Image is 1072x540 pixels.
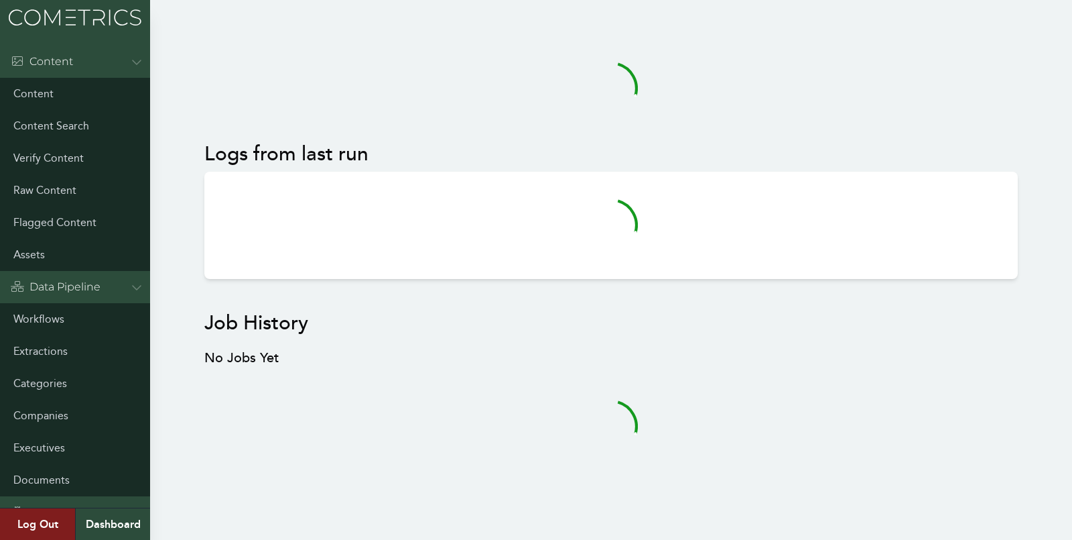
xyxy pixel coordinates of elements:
h2: Logs from last run [204,142,1017,166]
div: Data Pipeline [11,279,100,295]
div: Admin [11,504,66,521]
a: Dashboard [75,508,150,540]
svg: audio-loading [584,199,638,252]
svg: audio-loading [584,62,638,115]
h3: No Jobs Yet [204,349,1017,368]
h2: Job History [204,311,1017,335]
div: Content [11,54,73,70]
svg: audio-loading [584,400,638,453]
